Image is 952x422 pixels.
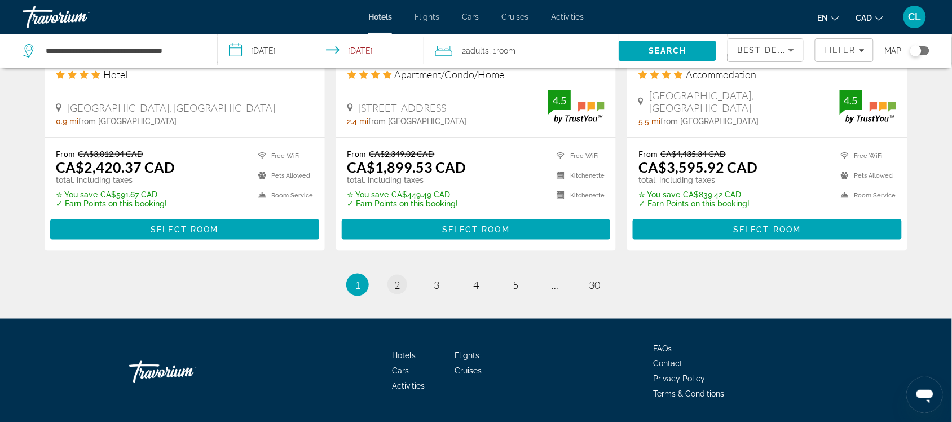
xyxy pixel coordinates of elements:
a: Travorium [23,2,135,32]
button: Select Room [342,219,611,240]
a: Flights [455,351,480,361]
ins: CA$2,420.37 CAD [56,159,175,175]
li: Kitchenette [551,169,605,183]
span: ✮ You save [347,190,389,199]
span: 5 [513,279,518,291]
li: Room Service [253,188,314,203]
span: Accommodation [686,68,756,81]
a: Terms & Conditions [654,390,725,399]
p: total, including taxes [347,175,466,184]
div: 4.5 [840,94,862,107]
li: Free WiFi [253,149,314,163]
a: Select Room [50,222,319,234]
span: from [GEOGRAPHIC_DATA] [78,117,177,126]
span: 4 [473,279,479,291]
p: ✓ Earn Points on this booking! [638,199,757,208]
a: Cruises [501,12,528,21]
button: Filters [815,38,874,62]
span: 30 [589,279,600,291]
span: ✮ You save [638,190,680,199]
span: , 1 [490,43,516,59]
span: ... [552,279,558,291]
span: from [GEOGRAPHIC_DATA] [369,117,467,126]
span: ✮ You save [56,190,98,199]
img: TrustYou guest rating badge [548,90,605,123]
p: total, including taxes [638,175,757,184]
span: 3 [434,279,439,291]
span: Room [497,46,516,55]
span: [GEOGRAPHIC_DATA], [GEOGRAPHIC_DATA] [649,89,840,114]
div: 4 star Accommodation [638,68,896,81]
span: en [818,14,828,23]
span: Best Deals [737,46,796,55]
a: Flights [415,12,439,21]
a: Contact [654,359,683,368]
span: Adults [466,46,490,55]
button: Change language [818,10,839,26]
span: Privacy Policy [654,375,706,384]
button: Change currency [856,10,883,26]
li: Pets Allowed [253,169,314,183]
input: Search hotel destination [45,42,200,59]
del: CA$4,435.34 CAD [660,149,726,159]
li: Free WiFi [551,149,605,163]
li: Pets Allowed [835,169,896,183]
span: [GEOGRAPHIC_DATA], [GEOGRAPHIC_DATA] [67,102,275,114]
a: Hotels [368,12,392,21]
div: 4 star Hotel [56,68,314,81]
span: Select Room [734,225,801,234]
a: Select Room [633,222,902,234]
span: from [GEOGRAPHIC_DATA] [660,117,759,126]
p: ✓ Earn Points on this booking! [56,199,175,208]
del: CA$2,349.02 CAD [369,149,435,159]
button: Select check in and out date [218,34,424,68]
span: CL [909,11,922,23]
span: 0.9 mi [56,117,78,126]
button: Travelers: 2 adults, 0 children [424,34,619,68]
p: ✓ Earn Points on this booking! [347,199,466,208]
button: Search [619,41,716,61]
a: Hotels [393,351,416,361]
a: Cars [462,12,479,21]
li: Free WiFi [835,149,896,163]
span: CAD [856,14,872,23]
span: Filter [824,46,856,55]
a: Go Home [129,355,242,389]
button: Select Room [50,219,319,240]
nav: Pagination [45,274,907,296]
button: Select Room [633,219,902,240]
button: Toggle map [902,46,929,56]
span: Select Room [151,225,218,234]
span: Hotel [103,68,127,81]
p: CA$839.42 CAD [638,190,757,199]
span: 1 [355,279,360,291]
ins: CA$1,899.53 CAD [347,159,466,175]
span: 2 [462,43,490,59]
a: FAQs [654,344,672,353]
div: 4 star Apartment [347,68,605,81]
img: TrustYou guest rating badge [840,90,896,123]
span: From [56,149,75,159]
a: Select Room [342,222,611,234]
span: Activities [551,12,584,21]
iframe: Bouton de lancement de la fenêtre de messagerie [907,377,943,413]
p: total, including taxes [56,175,175,184]
span: 5.5 mi [638,117,660,126]
span: Search [649,46,687,55]
li: Room Service [835,188,896,203]
div: 4.5 [548,94,571,107]
span: Activities [393,382,425,391]
a: Cars [393,367,409,376]
p: CA$591.67 CAD [56,190,175,199]
span: From [347,149,367,159]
